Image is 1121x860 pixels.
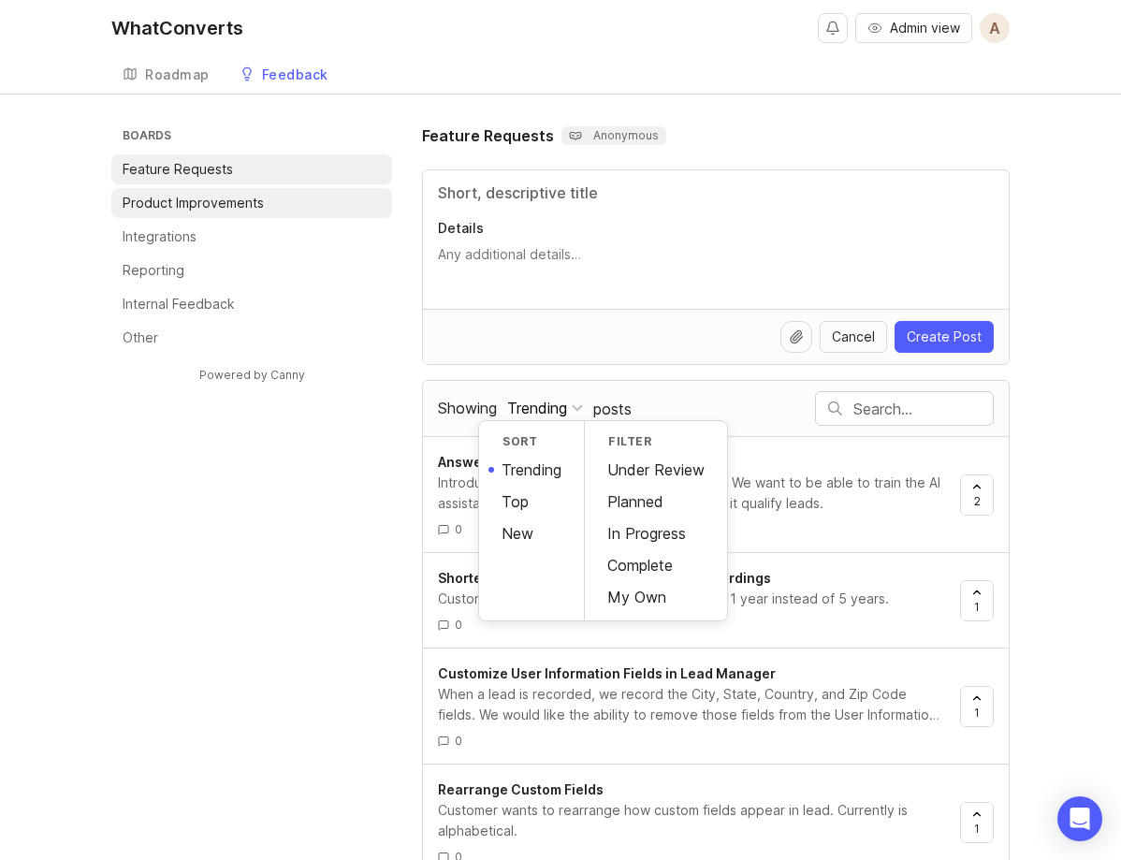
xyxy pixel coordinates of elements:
[438,454,570,470] span: Answer Calls with AI
[960,580,994,621] button: 1
[111,188,392,218] a: Product Improvements
[111,19,243,37] div: WhatConverts
[479,454,584,486] div: Trending
[262,68,328,81] div: Feedback
[960,802,994,843] button: 1
[438,245,994,283] textarea: Details
[479,429,584,454] div: Sort
[438,800,945,841] div: Customer wants to rearrange how custom fields appear in lead. Currently is alphabetical.
[974,821,980,837] span: 1
[438,665,776,681] span: Customize User Information Fields in Lead Manager
[438,684,945,725] div: When a lead is recorded, we record the City, State, Country, and Zip Code fields. We would like t...
[123,227,197,246] p: Integrations
[438,452,960,537] a: Answer Calls with AIIntroduce an AI voice assistant to answer calls. We want to be able to train ...
[438,399,497,417] span: Showing
[585,454,727,486] div: Under Review
[585,429,727,454] div: Filter
[123,328,158,347] p: Other
[853,399,993,419] input: Search…
[974,705,980,721] span: 1
[1057,796,1102,841] div: Open Intercom Messenger
[989,17,1000,39] span: A
[585,486,727,517] div: Planned
[855,13,972,43] button: Admin view
[507,398,567,418] div: Trending
[111,222,392,252] a: Integrations
[438,219,994,238] p: Details
[123,295,235,313] p: Internal Feedback
[123,194,264,212] p: Product Improvements
[145,68,210,81] div: Roadmap
[479,486,584,517] div: Top
[438,568,960,633] a: Shorter Length for Auto Deletion of Call RecordingsCustomer wants Call Recordings deleted after 1...
[438,473,945,514] div: Introduce an AI voice assistant to answer calls. We want to be able to train the AI assistant on ...
[438,663,960,749] a: Customize User Information Fields in Lead ManagerWhen a lead is recorded, we record the City, Sta...
[585,549,727,581] div: Complete
[974,493,981,509] span: 2
[422,124,554,147] h1: Feature Requests
[111,289,392,319] a: Internal Feedback
[820,321,887,353] button: Cancel
[455,521,462,537] span: 0
[111,154,392,184] a: Feature Requests
[438,589,945,609] div: Customer wants Call Recordings deleted after 1 year instead of 5 years.
[503,396,587,421] button: Showing
[455,617,462,633] span: 0
[123,261,184,280] p: Reporting
[197,364,308,386] a: Powered by Canny
[228,56,340,95] a: Feedback
[890,19,960,37] span: Admin view
[111,56,221,95] a: Roadmap
[119,124,392,151] h3: Boards
[895,321,994,353] button: Create Post
[907,328,982,346] span: Create Post
[974,599,980,615] span: 1
[455,733,462,749] span: 0
[111,323,392,353] a: Other
[438,182,994,204] input: Title
[980,13,1010,43] button: A
[438,781,604,797] span: Rearrange Custom Fields
[832,328,875,346] span: Cancel
[960,686,994,727] button: 1
[438,570,771,586] span: Shorter Length for Auto Deletion of Call Recordings
[585,581,727,613] div: My Own
[593,399,632,419] span: posts
[585,517,727,549] div: In Progress
[479,517,584,549] div: New
[111,255,392,285] a: Reporting
[818,13,848,43] button: Notifications
[960,474,994,516] button: 2
[569,128,659,143] p: Anonymous
[123,160,233,179] p: Feature Requests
